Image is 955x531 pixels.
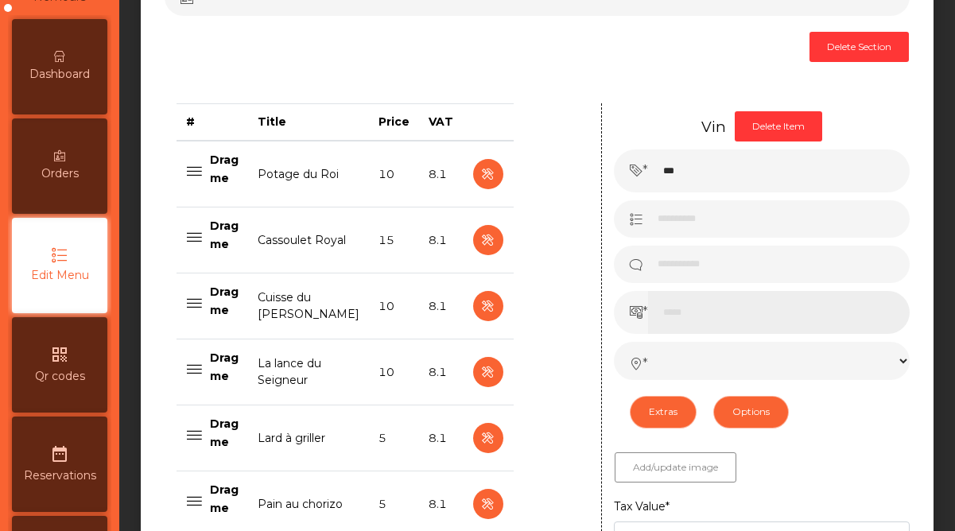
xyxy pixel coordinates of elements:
[210,217,239,253] p: Drag me
[614,498,670,515] label: Tax Value*
[419,207,463,273] td: 8.1
[615,452,736,483] button: Add/update image
[29,66,90,83] span: Dashboard
[369,273,419,339] td: 10
[248,405,369,471] td: Lard à griller
[419,405,463,471] td: 8.1
[701,117,726,137] h5: Vin
[50,444,69,463] i: date_range
[31,267,89,284] span: Edit Menu
[419,141,463,207] td: 8.1
[248,273,369,339] td: Cuisse du [PERSON_NAME]
[419,339,463,405] td: 8.1
[713,396,789,428] button: Options
[35,368,85,385] span: Qr codes
[248,339,369,405] td: La lance du Seigneur
[809,32,909,62] button: Delete Section
[41,165,79,182] span: Orders
[248,207,369,273] td: Cassoulet Royal
[369,104,419,141] th: Price
[630,396,697,428] button: Extras
[248,104,369,141] th: Title
[735,111,822,141] button: Delete Item
[210,283,239,319] p: Drag me
[210,349,239,385] p: Drag me
[419,104,463,141] th: VAT
[210,151,239,187] p: Drag me
[177,104,248,141] th: #
[24,467,96,484] span: Reservations
[50,345,69,364] i: qr_code
[369,141,419,207] td: 10
[419,273,463,339] td: 8.1
[369,339,419,405] td: 10
[369,405,419,471] td: 5
[369,207,419,273] td: 15
[210,415,239,451] p: Drag me
[210,481,239,517] p: Drag me
[248,141,369,207] td: Potage du Roi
